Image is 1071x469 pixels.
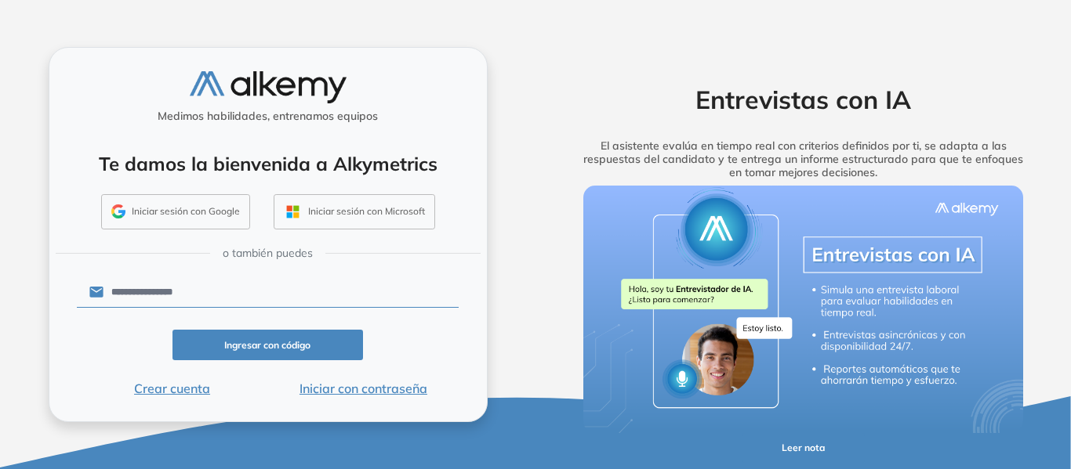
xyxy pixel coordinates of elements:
[789,287,1071,469] div: Widget de chat
[274,194,435,230] button: Iniciar sesión con Microsoft
[284,203,302,221] img: OUTLOOK_ICON
[789,287,1071,469] iframe: Chat Widget
[77,379,268,398] button: Crear cuenta
[172,330,364,360] button: Ingresar con código
[111,204,125,218] img: GMAIL_ICON
[70,153,467,175] h4: Te damos la bienvenida a Alkymetrics
[583,186,1024,433] img: img-more-info
[223,245,313,262] span: o también puedes
[559,85,1048,114] h2: Entrevistas con IA
[190,71,347,103] img: logo-alkemy
[56,110,481,123] h5: Medimos habilidades, entrenamos equipos
[267,379,459,398] button: Iniciar con contraseña
[101,194,250,230] button: Iniciar sesión con Google
[742,433,865,464] button: Leer nota
[559,139,1048,179] h5: El asistente evalúa en tiempo real con criterios definidos por ti, se adapta a las respuestas del...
